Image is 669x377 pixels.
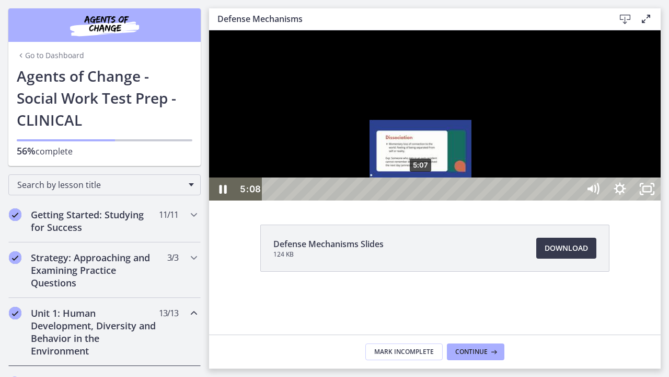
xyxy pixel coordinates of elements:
[159,307,178,319] span: 13 / 13
[217,13,598,25] h3: Defense Mechanisms
[159,208,178,221] span: 11 / 11
[17,179,183,191] span: Search by lesson title
[17,65,192,131] h1: Agents of Change - Social Work Test Prep - CLINICAL
[17,50,84,61] a: Go to Dashboard
[209,30,661,201] iframe: Video Lesson
[17,145,192,158] p: complete
[424,147,452,170] button: Unfullscreen
[536,238,596,259] a: Download
[9,208,21,221] i: Completed
[31,208,158,234] h2: Getting Started: Studying for Success
[167,251,178,264] span: 3 / 3
[545,242,588,254] span: Download
[273,238,384,250] span: Defense Mechanisms Slides
[9,307,21,319] i: Completed
[455,348,488,356] span: Continue
[374,348,434,356] span: Mark Incomplete
[31,307,158,357] h2: Unit 1: Human Development, Diversity and Behavior in the Environment
[397,147,424,170] button: Show settings menu
[370,147,397,170] button: Mute
[273,250,384,259] span: 124 KB
[17,145,36,157] span: 56%
[9,251,21,264] i: Completed
[447,343,504,360] button: Continue
[365,343,443,360] button: Mark Incomplete
[42,13,167,38] img: Agents of Change
[8,174,201,195] div: Search by lesson title
[31,251,158,289] h2: Strategy: Approaching and Examining Practice Questions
